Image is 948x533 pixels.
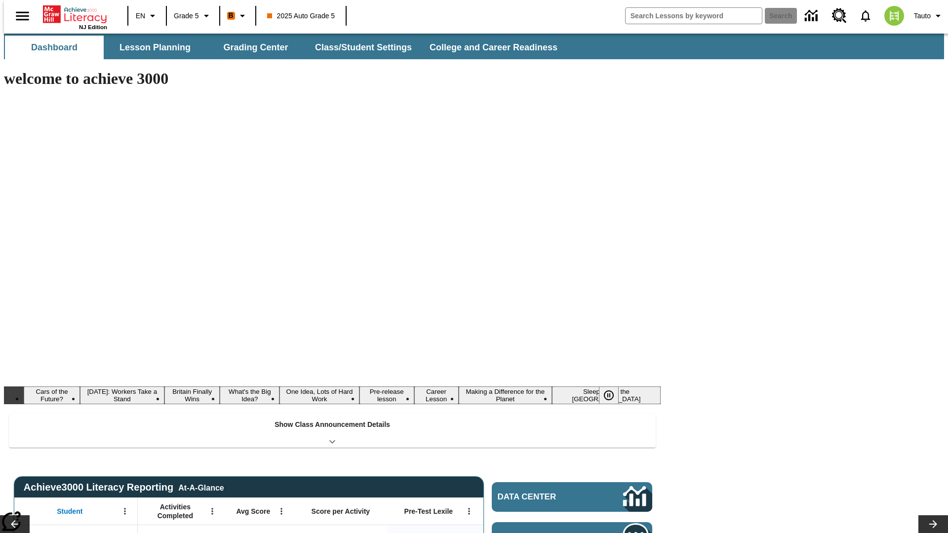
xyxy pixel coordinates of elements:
a: Data Center [492,482,652,512]
h1: welcome to achieve 3000 [4,70,661,88]
button: Slide 9 Sleepless in the Animal Kingdom [552,386,661,404]
button: Open Menu [205,504,220,519]
button: College and Career Readiness [422,36,565,59]
a: Resource Center, Will open in new tab [826,2,853,29]
p: Show Class Announcement Details [275,419,390,430]
button: Select a new avatar [878,3,910,29]
button: Lesson carousel, Next [918,515,948,533]
span: NJ Edition [79,24,107,30]
button: Open Menu [462,504,476,519]
button: Language: EN, Select a language [131,7,163,25]
button: Slide 8 Making a Difference for the Planet [459,386,552,404]
div: Pause [599,386,629,404]
a: Data Center [799,2,826,30]
button: Slide 4 What's the Big Idea? [220,386,279,404]
span: Achieve3000 Literacy Reporting [24,482,224,493]
input: search field [626,8,762,24]
div: SubNavbar [4,34,944,59]
span: B [229,9,234,22]
span: Score per Activity [312,507,370,516]
button: Pause [599,386,619,404]
span: Avg Score [236,507,270,516]
span: Data Center [498,492,590,502]
button: Boost Class color is orange. Change class color [223,7,252,25]
img: avatar image [884,6,904,26]
span: Student [57,507,82,516]
div: Show Class Announcement Details [9,414,656,448]
button: Slide 5 One Idea, Lots of Hard Work [279,386,359,404]
button: Open side menu [8,1,37,31]
div: Home [43,3,107,30]
button: Slide 7 Career Lesson [414,386,459,404]
button: Dashboard [5,36,104,59]
a: Home [43,4,107,24]
button: Lesson Planning [106,36,204,59]
button: Grade: Grade 5, Select a grade [170,7,216,25]
span: Pre-Test Lexile [404,507,453,516]
button: Class/Student Settings [307,36,420,59]
span: Activities Completed [143,502,208,520]
span: EN [136,11,145,21]
div: SubNavbar [4,36,566,59]
div: At-A-Glance [178,482,224,493]
button: Slide 2 Labor Day: Workers Take a Stand [80,386,164,404]
button: Slide 1 Cars of the Future? [24,386,80,404]
button: Open Menu [118,504,132,519]
span: Tauto [914,11,931,21]
span: Grade 5 [174,11,199,21]
button: Open Menu [274,504,289,519]
button: Slide 3 Britain Finally Wins [164,386,220,404]
a: Notifications [853,3,878,29]
span: 2025 Auto Grade 5 [267,11,335,21]
button: Profile/Settings [910,7,948,25]
button: Grading Center [206,36,305,59]
button: Slide 6 Pre-release lesson [359,386,414,404]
